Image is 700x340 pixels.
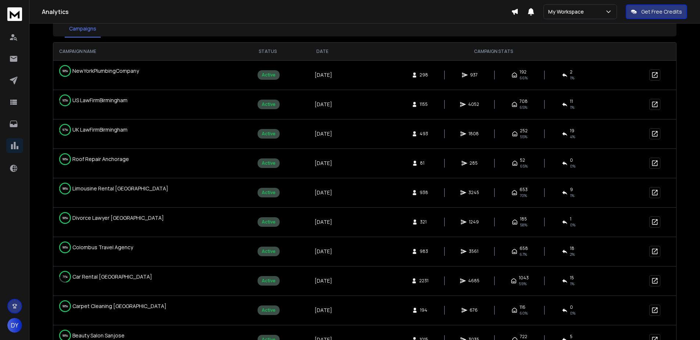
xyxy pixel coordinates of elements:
[469,131,479,137] span: 1808
[570,99,573,104] span: 11
[258,158,280,168] div: Active
[520,304,525,310] span: 116
[420,101,428,107] span: 1155
[301,207,344,237] td: [DATE]
[520,216,527,222] span: 185
[520,75,528,81] span: 66 %
[62,244,68,251] p: 99 %
[53,237,171,258] td: Colombus Travel Agency
[258,188,280,197] div: Active
[570,251,575,257] span: 2 %
[53,266,171,287] td: Car Rental [GEOGRAPHIC_DATA]
[570,69,572,75] span: 2
[53,208,171,228] td: Divorce Lawyer [GEOGRAPHIC_DATA]
[258,70,280,80] div: Active
[62,332,68,339] p: 99 %
[258,305,280,315] div: Active
[570,275,574,281] span: 15
[470,72,478,78] span: 937
[62,303,68,310] p: 99 %
[301,296,344,325] td: [DATE]
[258,276,280,286] div: Active
[301,90,344,119] td: [DATE]
[548,8,587,15] p: My Workspace
[7,7,22,21] img: logo
[570,246,574,251] span: 18
[570,134,575,140] span: 4 %
[570,104,574,110] span: 1 %
[344,43,643,60] th: CAMPAIGN STATS
[62,273,68,280] p: 71 %
[62,214,68,222] p: 99 %
[420,248,428,254] span: 983
[520,222,527,228] span: 58 %
[7,318,22,333] button: DY
[570,128,574,134] span: 19
[626,4,687,19] button: Get Free Credits
[570,193,574,198] span: 1 %
[53,61,171,81] td: NewYorkPlumbingCompany
[301,60,344,90] td: [DATE]
[520,128,528,134] span: 252
[53,296,171,316] td: Carpet Cleaning [GEOGRAPHIC_DATA]
[520,99,528,104] span: 708
[65,21,101,37] button: Campaigns
[570,310,575,316] span: 0 %
[420,131,428,137] span: 493
[420,72,428,78] span: 298
[235,43,301,60] th: STATUS
[570,216,571,222] span: 1
[258,247,280,256] div: Active
[570,222,575,228] span: 0 %
[62,155,68,163] p: 99 %
[570,334,572,340] span: 5
[520,187,528,193] span: 653
[469,219,479,225] span: 1249
[301,148,344,178] td: [DATE]
[520,193,527,198] span: 70 %
[520,163,528,169] span: 65 %
[570,304,573,310] span: 0
[641,8,682,15] p: Get Free Credits
[258,100,280,109] div: Active
[519,281,527,287] span: 59 %
[53,43,235,60] th: CAMPAIGN NAME
[53,90,171,111] td: US LawFirmBirmingham
[258,217,280,227] div: Active
[62,126,68,133] p: 97 %
[570,187,573,193] span: 9
[301,237,344,266] td: [DATE]
[420,160,427,166] span: 81
[520,104,527,110] span: 65 %
[520,310,528,316] span: 60 %
[62,67,68,75] p: 99 %
[301,43,344,60] th: DATE
[53,178,171,199] td: Limousine Rental [GEOGRAPHIC_DATA]
[301,119,344,148] td: [DATE]
[468,278,480,284] span: 4685
[570,75,574,81] span: 1 %
[520,251,527,257] span: 67 %
[468,101,479,107] span: 4052
[520,334,527,340] span: 722
[53,149,171,169] td: Roof Repair Anchorage
[62,97,68,104] p: 93 %
[419,278,428,284] span: 2231
[470,307,478,313] span: 676
[570,281,574,287] span: 1 %
[520,69,527,75] span: 192
[520,157,525,163] span: 52
[420,307,427,313] span: 194
[520,134,527,140] span: 55 %
[570,163,575,169] span: 0 %
[42,7,511,16] h1: Analytics
[258,129,280,139] div: Active
[420,219,427,225] span: 321
[301,266,344,296] td: [DATE]
[519,275,529,281] span: 1043
[301,178,344,207] td: [DATE]
[570,157,573,163] span: 0
[469,190,479,196] span: 3245
[420,190,428,196] span: 938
